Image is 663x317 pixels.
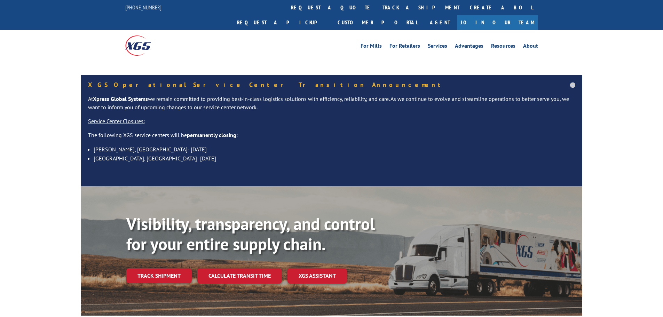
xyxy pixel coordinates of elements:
[187,132,236,138] strong: permanently closing
[94,154,575,163] li: [GEOGRAPHIC_DATA], [GEOGRAPHIC_DATA]- [DATE]
[88,118,145,125] u: Service Center Closures:
[491,43,515,51] a: Resources
[428,43,447,51] a: Services
[455,43,483,51] a: Advantages
[197,268,282,283] a: Calculate transit time
[523,43,538,51] a: About
[457,15,538,30] a: Join Our Team
[125,4,161,11] a: [PHONE_NUMBER]
[361,43,382,51] a: For Mills
[126,213,375,255] b: Visibility, transparency, and control for your entire supply chain.
[94,145,575,154] li: [PERSON_NAME], [GEOGRAPHIC_DATA]- [DATE]
[423,15,457,30] a: Agent
[126,268,192,283] a: Track shipment
[93,95,148,102] strong: Xpress Global Systems
[389,43,420,51] a: For Retailers
[332,15,423,30] a: Customer Portal
[287,268,347,283] a: XGS ASSISTANT
[88,95,575,117] p: At we remain committed to providing best-in-class logistics solutions with efficiency, reliabilit...
[88,82,575,88] h5: XGS Operational Service Center Transition Announcement
[88,131,575,145] p: The following XGS service centers will be :
[232,15,332,30] a: Request a pickup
